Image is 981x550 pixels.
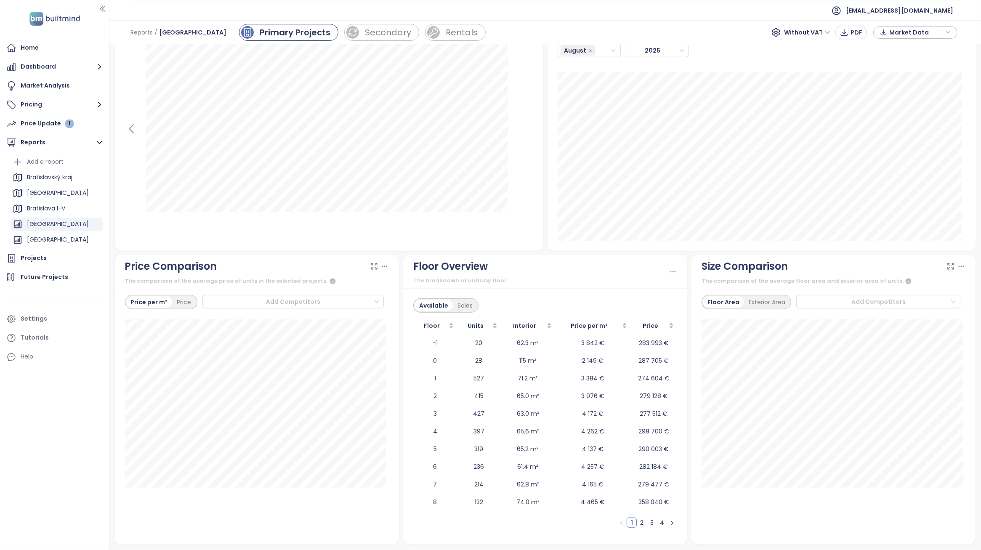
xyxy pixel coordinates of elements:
td: 279 477 € [630,476,678,493]
li: 3 [647,518,657,528]
div: Tutorials [21,332,49,343]
td: 397 [457,422,501,440]
td: 2 [413,387,457,405]
span: right [670,521,675,526]
img: logo [27,10,82,27]
td: 4 137 € [555,440,630,458]
td: 4 257 € [555,458,630,476]
td: 415 [457,387,501,405]
div: 1 [65,120,74,128]
td: 63.0 m² [501,405,555,422]
div: Available [415,300,453,311]
span: Price [634,321,667,330]
td: 427 [457,405,501,422]
th: Units [457,318,501,334]
button: Pricing [4,96,105,113]
div: Sales [453,300,477,311]
span: [GEOGRAPHIC_DATA] [159,25,226,40]
div: Primary Projects [260,26,330,39]
div: [GEOGRAPHIC_DATA] [11,186,103,200]
div: Bratislavský kraj [11,171,103,184]
button: Reports [4,134,105,151]
span: Floor [417,321,447,330]
div: Future Projects [21,272,68,282]
a: 4 [657,518,667,527]
div: Price [173,296,196,308]
a: primary [239,24,338,41]
button: right [667,518,677,528]
div: The breakdown of units by floor. [413,276,669,285]
div: The comparison of the average price of units in the selected projects. [125,276,389,287]
span: / [154,25,157,40]
div: [GEOGRAPHIC_DATA] [11,233,103,247]
td: 0 [413,352,457,369]
td: 4 172 € [555,405,630,422]
div: Home [21,43,39,53]
div: Price per m² [126,296,173,308]
div: The comparison of the average floor area and exterior area of units. [702,276,965,287]
a: Settings [4,311,105,327]
td: 74.0 m² [501,493,555,511]
div: Help [21,351,33,362]
span: Price per m² [558,321,620,330]
td: 4 262 € [555,422,630,440]
a: Projects [4,250,105,267]
a: 3 [647,518,657,527]
td: 236 [457,458,501,476]
td: 7 [413,476,457,493]
div: Help [4,348,105,365]
button: left [617,518,627,528]
td: 3 976 € [555,387,630,405]
th: Price [630,318,678,334]
td: 4 465 € [555,493,630,511]
a: 2 [637,518,646,527]
li: Previous Page [617,518,627,528]
div: Price Update [21,118,74,129]
td: 8 [413,493,457,511]
td: 2 149 € [555,352,630,369]
a: 1 [627,518,636,527]
div: Projects [21,253,47,263]
div: Price Comparison [125,258,217,274]
div: Bratislava I-V [11,202,103,215]
th: Interior [501,318,555,334]
a: Price Update 1 [4,115,105,132]
td: 3 [413,405,457,422]
div: [GEOGRAPHIC_DATA] [27,234,89,245]
span: Interior [504,321,545,330]
div: [GEOGRAPHIC_DATA] [11,218,103,231]
td: 115 m² [501,352,555,369]
td: 62.3 m² [501,334,555,352]
td: 298 700 € [630,422,678,440]
span: August [564,46,587,55]
td: 290 003 € [630,440,678,458]
td: 65.0 m² [501,387,555,405]
td: 527 [457,369,501,387]
td: 283 993 € [630,334,678,352]
div: Exterior Area [744,296,790,308]
span: [EMAIL_ADDRESS][DOMAIN_NAME] [846,0,953,21]
td: -1 [413,334,457,352]
div: Floor Area [703,296,744,308]
div: [GEOGRAPHIC_DATA] [27,188,89,198]
td: 279 128 € [630,387,678,405]
td: 4 165 € [555,476,630,493]
span: 2025 [629,44,684,57]
td: 274 604 € [630,369,678,387]
button: PDF [835,26,867,39]
td: 358 040 € [630,493,678,511]
span: Reports [130,25,153,40]
td: 4 [413,422,457,440]
th: Price per m² [555,318,630,334]
span: left [619,521,624,526]
td: 5 [413,440,457,458]
td: 20 [457,334,501,352]
div: Size Comparison [702,258,788,274]
a: Tutorials [4,329,105,346]
td: 277 512 € [630,405,678,422]
td: 61.4 m² [501,458,555,476]
td: 6 [413,458,457,476]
